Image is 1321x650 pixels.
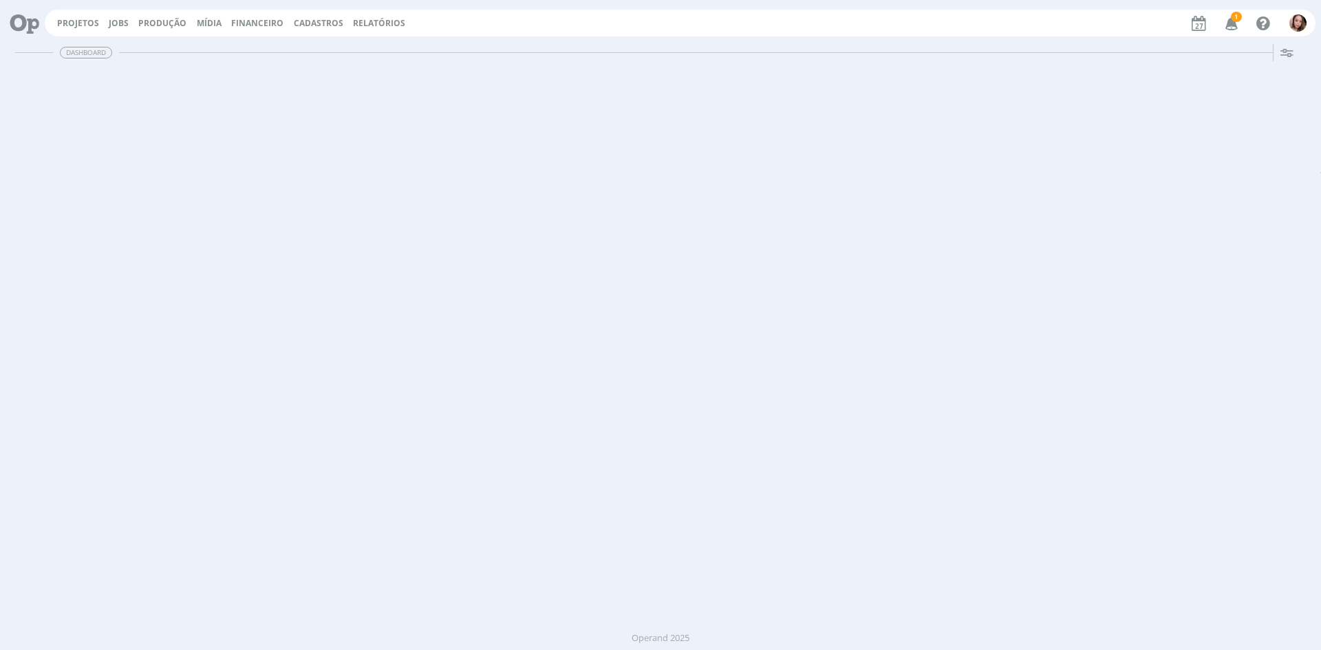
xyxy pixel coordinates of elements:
[231,17,283,29] a: Financeiro
[57,17,99,29] a: Projetos
[197,17,222,29] a: Mídia
[105,18,133,29] button: Jobs
[138,17,186,29] a: Produção
[349,18,409,29] button: Relatórios
[227,18,288,29] button: Financeiro
[134,18,191,29] button: Produção
[1216,11,1245,36] button: 1
[109,17,129,29] a: Jobs
[53,18,103,29] button: Projetos
[294,17,343,29] span: Cadastros
[60,47,112,58] span: Dashboard
[193,18,226,29] button: Mídia
[290,18,347,29] button: Cadastros
[1289,11,1307,35] button: T
[353,17,405,29] a: Relatórios
[1231,12,1242,22] span: 1
[1289,14,1307,32] img: T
